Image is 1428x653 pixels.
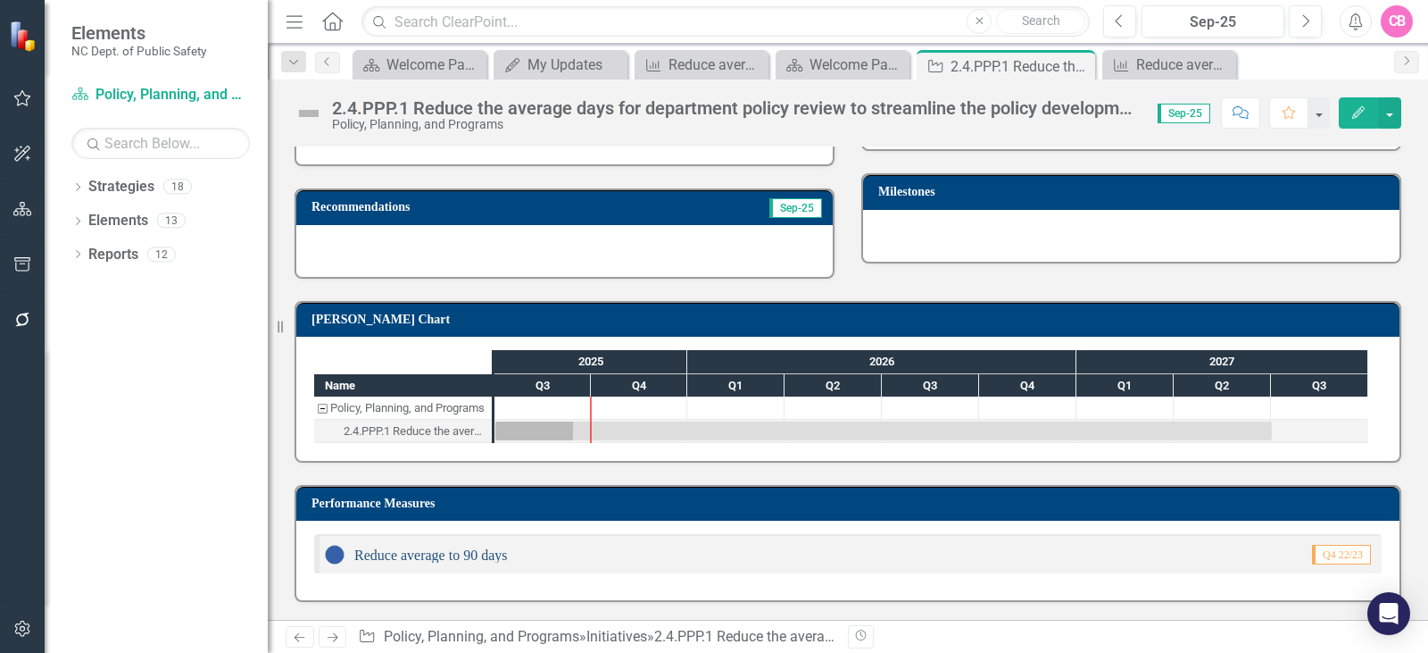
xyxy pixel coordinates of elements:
button: Sep-25 [1142,5,1284,38]
div: 2026 [687,350,1076,373]
h3: Milestones [878,185,1391,198]
small: NC Dept. of Public Safety [71,44,206,58]
a: My Updates [498,54,623,76]
span: Q4 22/23 [1312,545,1371,565]
div: Q4 [979,374,1076,398]
div: Q3 [882,374,979,398]
div: 2.4.PPP.1 Reduce the average days for department policy review to streamline the policy developme... [654,628,1347,645]
div: Reduce average to 90 days [1136,54,1232,76]
div: 18 [163,180,192,195]
a: Reports [88,245,138,265]
div: 2.4.PPP.1 Reduce the average days for department policy review to streamline the policy developme... [332,98,1140,118]
div: Q4 [591,374,687,398]
span: Search [1022,13,1060,28]
a: Reduce average to 90 days [354,548,507,563]
div: Q1 [687,374,785,398]
div: Task: Start date: 2025-07-01 End date: 2027-07-01 [314,420,492,443]
div: Policy, Planning, and Programs [314,397,492,420]
div: Policy, Planning, and Programs [330,397,485,420]
span: Elements [71,22,206,44]
span: Sep-25 [1158,104,1210,123]
div: Q3 [494,374,591,398]
div: Name [314,374,492,397]
input: Search ClearPoint... [361,6,1090,38]
a: Initiatives [586,628,647,645]
a: Welcome Page [780,54,905,76]
div: Q3 [1271,374,1368,398]
h3: Recommendations [311,200,642,213]
div: 13 [157,213,186,229]
a: Reduce average to 90 days [1107,54,1232,76]
div: Reduce average to 90 days [668,54,764,76]
div: Welcome Page [809,54,905,76]
div: 2027 [1076,350,1368,373]
div: 2.4.PPP.1 Reduce the average days for department policy review to streamline the policy developme... [344,420,486,443]
h3: Performance Measures [311,497,1391,510]
div: Open Intercom Messenger [1367,592,1410,635]
div: Task: Policy, Planning, and Programs Start date: 2025-07-01 End date: 2025-07-02 [314,397,492,420]
div: Sep-25 [1148,12,1278,33]
a: Reduce average to 90 days [639,54,764,76]
a: Strategies [88,177,154,197]
a: Welcome Page [357,54,482,76]
span: Sep-25 [769,198,822,218]
div: 2025 [494,350,687,373]
img: ClearPoint Strategy [9,21,40,52]
input: Search Below... [71,128,250,159]
div: Task: Start date: 2025-07-01 End date: 2027-07-01 [495,422,1272,440]
img: Not Defined [295,99,323,128]
button: CB [1381,5,1413,38]
a: Policy, Planning, and Programs [71,85,250,105]
div: Welcome Page [386,54,482,76]
div: » » [358,627,834,648]
div: Policy, Planning, and Programs [332,118,1140,131]
a: Elements [88,211,148,231]
div: 2.4.PPP.1 Reduce the average days for department policy review to streamline the policy developme... [314,420,492,443]
a: Policy, Planning, and Programs [384,628,579,645]
div: 2.4.PPP.1 Reduce the average days for department policy review to streamline the policy developme... [951,55,1091,78]
h3: [PERSON_NAME] Chart [311,313,1391,326]
div: My Updates [527,54,623,76]
div: Q1 [1076,374,1174,398]
div: Q2 [785,374,882,398]
div: Q2 [1174,374,1271,398]
div: 12 [147,247,176,262]
button: Search [996,9,1085,34]
img: No Information [324,544,345,565]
